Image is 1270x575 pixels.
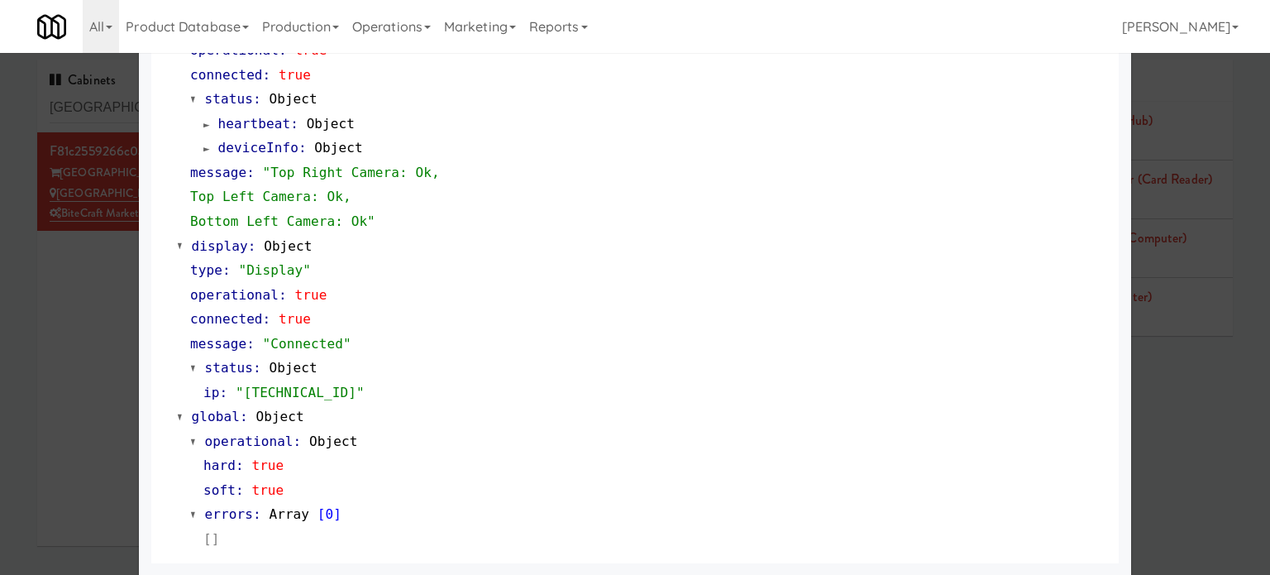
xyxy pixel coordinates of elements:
[255,409,303,424] span: Object
[248,238,256,254] span: :
[263,336,351,352] span: "Connected"
[307,116,355,132] span: Object
[236,458,244,473] span: :
[246,165,255,180] span: :
[37,12,66,41] img: Micromart
[203,385,219,400] span: ip
[192,409,240,424] span: global
[236,482,244,498] span: :
[317,506,326,522] span: [
[236,385,365,400] span: "[TECHNICAL_ID]"
[279,287,287,303] span: :
[190,311,263,327] span: connected
[218,116,291,132] span: heartbeat
[219,385,227,400] span: :
[190,262,222,278] span: type
[294,434,302,449] span: :
[298,140,307,156] span: :
[309,434,357,449] span: Object
[264,238,312,254] span: Object
[251,458,284,473] span: true
[192,238,248,254] span: display
[190,165,440,229] span: "Top Right Camera: Ok, Top Left Camera: Ok, Bottom Left Camera: Ok"
[238,262,311,278] span: "Display"
[279,67,311,83] span: true
[203,482,236,498] span: soft
[205,91,253,107] span: status
[190,287,279,303] span: operational
[290,116,298,132] span: :
[251,482,284,498] span: true
[295,287,327,303] span: true
[263,67,271,83] span: :
[190,336,246,352] span: message
[246,336,255,352] span: :
[263,311,271,327] span: :
[205,506,253,522] span: errors
[333,506,341,522] span: ]
[205,434,294,449] span: operational
[218,140,298,156] span: deviceInfo
[190,165,246,180] span: message
[253,506,261,522] span: :
[326,506,334,522] span: 0
[279,311,311,327] span: true
[269,91,317,107] span: Object
[269,506,309,522] span: Array
[314,140,362,156] span: Object
[190,67,263,83] span: connected
[253,360,261,376] span: :
[205,360,253,376] span: status
[240,409,248,424] span: :
[203,458,236,473] span: hard
[222,262,231,278] span: :
[269,360,317,376] span: Object
[253,91,261,107] span: :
